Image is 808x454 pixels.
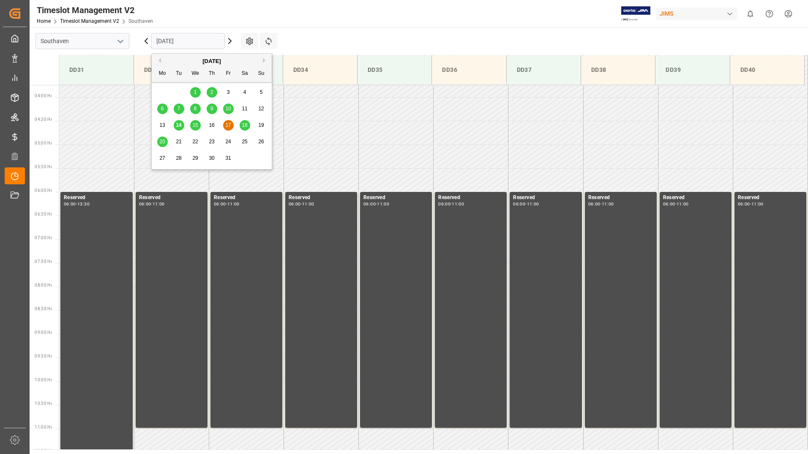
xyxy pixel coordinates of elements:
[35,425,52,429] span: 11:00 Hr
[588,194,653,202] div: Reserved
[289,202,301,206] div: 06:00
[438,202,450,206] div: 06:00
[151,33,225,49] input: DD.MM.YYYY
[263,58,268,63] button: Next Month
[363,202,376,206] div: 06:00
[35,33,129,49] input: Type to search/select
[35,188,52,193] span: 06:00 Hr
[154,84,270,167] div: month 2025-10
[223,153,234,164] div: Choose Friday, October 31st, 2025
[513,62,574,78] div: DD37
[240,120,250,131] div: Choose Saturday, October 18th, 2025
[35,235,52,240] span: 07:00 Hr
[151,202,152,206] div: -
[223,104,234,114] div: Choose Friday, October 10th, 2025
[159,139,165,145] span: 20
[438,194,503,202] div: Reserved
[588,202,601,206] div: 06:00
[37,4,153,16] div: Timeslot Management V2
[290,62,350,78] div: DD34
[223,68,234,79] div: Fr
[141,62,201,78] div: DD32
[227,202,240,206] div: 11:00
[114,35,126,48] button: open menu
[190,68,201,79] div: We
[751,202,764,206] div: 11:00
[376,202,377,206] div: -
[192,122,198,128] span: 15
[223,120,234,131] div: Choose Friday, October 17th, 2025
[301,202,302,206] div: -
[35,306,52,311] span: 08:30 Hr
[302,202,314,206] div: 11:00
[153,202,165,206] div: 11:00
[225,155,231,161] span: 31
[35,354,52,358] span: 09:30 Hr
[174,120,184,131] div: Choose Tuesday, October 14th, 2025
[207,68,217,79] div: Th
[64,194,129,202] div: Reserved
[242,122,247,128] span: 18
[190,104,201,114] div: Choose Wednesday, October 8th, 2025
[35,377,52,382] span: 10:00 Hr
[174,153,184,164] div: Choose Tuesday, October 28th, 2025
[364,62,425,78] div: DD35
[289,194,354,202] div: Reserved
[177,106,180,112] span: 7
[663,194,728,202] div: Reserved
[174,68,184,79] div: Tu
[525,202,527,206] div: -
[77,202,90,206] div: 13:30
[35,93,52,98] span: 04:00 Hr
[176,122,181,128] span: 14
[207,87,217,98] div: Choose Thursday, October 2nd, 2025
[209,155,214,161] span: 30
[190,120,201,131] div: Choose Wednesday, October 15th, 2025
[450,202,452,206] div: -
[738,194,803,202] div: Reserved
[190,137,201,147] div: Choose Wednesday, October 22nd, 2025
[258,122,264,128] span: 19
[256,104,267,114] div: Choose Sunday, October 12th, 2025
[192,155,198,161] span: 29
[452,202,464,206] div: 11:00
[256,120,267,131] div: Choose Sunday, October 19th, 2025
[240,104,250,114] div: Choose Saturday, October 11th, 2025
[159,155,165,161] span: 27
[226,202,227,206] div: -
[207,104,217,114] div: Choose Thursday, October 9th, 2025
[210,89,213,95] span: 2
[677,202,689,206] div: 11:00
[256,68,267,79] div: Su
[159,122,165,128] span: 13
[210,106,213,112] span: 9
[161,106,164,112] span: 6
[741,4,760,23] button: show 0 new notifications
[35,401,52,406] span: 10:30 Hr
[602,202,614,206] div: 11:00
[225,122,231,128] span: 17
[656,8,737,20] div: JIMS
[377,202,389,206] div: 11:00
[513,202,525,206] div: 06:00
[214,202,226,206] div: 06:00
[190,153,201,164] div: Choose Wednesday, October 29th, 2025
[209,139,214,145] span: 23
[227,89,230,95] span: 3
[176,155,181,161] span: 28
[174,104,184,114] div: Choose Tuesday, October 7th, 2025
[214,194,279,202] div: Reserved
[513,194,578,202] div: Reserved
[527,202,539,206] div: 11:00
[157,153,168,164] div: Choose Monday, October 27th, 2025
[157,120,168,131] div: Choose Monday, October 13th, 2025
[737,62,797,78] div: DD40
[35,212,52,216] span: 06:30 Hr
[675,202,677,206] div: -
[35,330,52,335] span: 09:00 Hr
[35,259,52,264] span: 07:30 Hr
[258,106,264,112] span: 12
[662,62,723,78] div: DD39
[258,139,264,145] span: 26
[157,104,168,114] div: Choose Monday, October 6th, 2025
